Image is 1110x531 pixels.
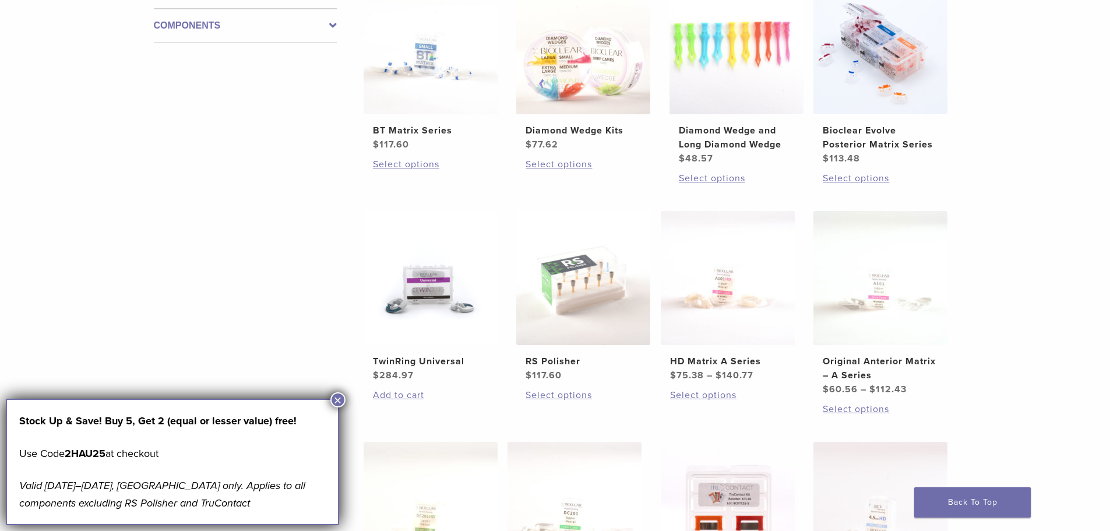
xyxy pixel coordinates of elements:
a: RS PolisherRS Polisher $117.60 [516,211,651,382]
img: RS Polisher [516,211,650,345]
a: Original Anterior Matrix - A SeriesOriginal Anterior Matrix – A Series [813,211,949,396]
img: HD Matrix A Series [661,211,795,345]
bdi: 284.97 [373,370,414,381]
a: Select options for “HD Matrix A Series” [670,388,785,402]
span: $ [670,370,676,381]
h2: HD Matrix A Series [670,354,785,368]
bdi: 75.38 [670,370,704,381]
span: $ [679,153,685,164]
span: $ [869,384,876,395]
span: $ [526,370,532,381]
strong: Stock Up & Save! Buy 5, Get 2 (equal or lesser value) free! [19,414,297,427]
a: HD Matrix A SeriesHD Matrix A Series [660,211,796,382]
bdi: 112.43 [869,384,907,395]
a: Select options for “BT Matrix Series” [373,157,488,171]
bdi: 77.62 [526,139,558,150]
span: – [861,384,866,395]
span: $ [373,139,379,150]
a: Select options for “Diamond Wedge and Long Diamond Wedge” [679,171,794,185]
h2: Bioclear Evolve Posterior Matrix Series [823,124,938,152]
span: $ [823,153,829,164]
span: – [707,370,713,381]
img: Original Anterior Matrix - A Series [813,211,947,345]
h2: RS Polisher [526,354,641,368]
h2: Diamond Wedge Kits [526,124,641,138]
a: Select options for “Diamond Wedge Kits” [526,157,641,171]
a: Add to cart: “TwinRing Universal” [373,388,488,402]
button: Close [330,392,346,407]
span: $ [526,139,532,150]
strong: 2HAU25 [65,447,105,460]
a: Select options for “Bioclear Evolve Posterior Matrix Series” [823,171,938,185]
bdi: 48.57 [679,153,713,164]
a: Select options for “Original Anterior Matrix - A Series” [823,402,938,416]
h2: Original Anterior Matrix – A Series [823,354,938,382]
bdi: 117.60 [526,370,562,381]
em: Valid [DATE]–[DATE], [GEOGRAPHIC_DATA] only. Applies to all components excluding RS Polisher and ... [19,479,305,509]
bdi: 60.56 [823,384,858,395]
span: $ [823,384,829,395]
label: Components [154,19,337,33]
a: TwinRing UniversalTwinRing Universal $284.97 [363,211,499,382]
span: $ [373,370,379,381]
a: Back To Top [914,487,1031,518]
h2: TwinRing Universal [373,354,488,368]
bdi: 113.48 [823,153,860,164]
a: Select options for “RS Polisher” [526,388,641,402]
bdi: 140.77 [716,370,753,381]
h2: Diamond Wedge and Long Diamond Wedge [679,124,794,152]
p: Use Code at checkout [19,445,326,462]
bdi: 117.60 [373,139,409,150]
span: $ [716,370,722,381]
img: TwinRing Universal [364,211,498,345]
h2: BT Matrix Series [373,124,488,138]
